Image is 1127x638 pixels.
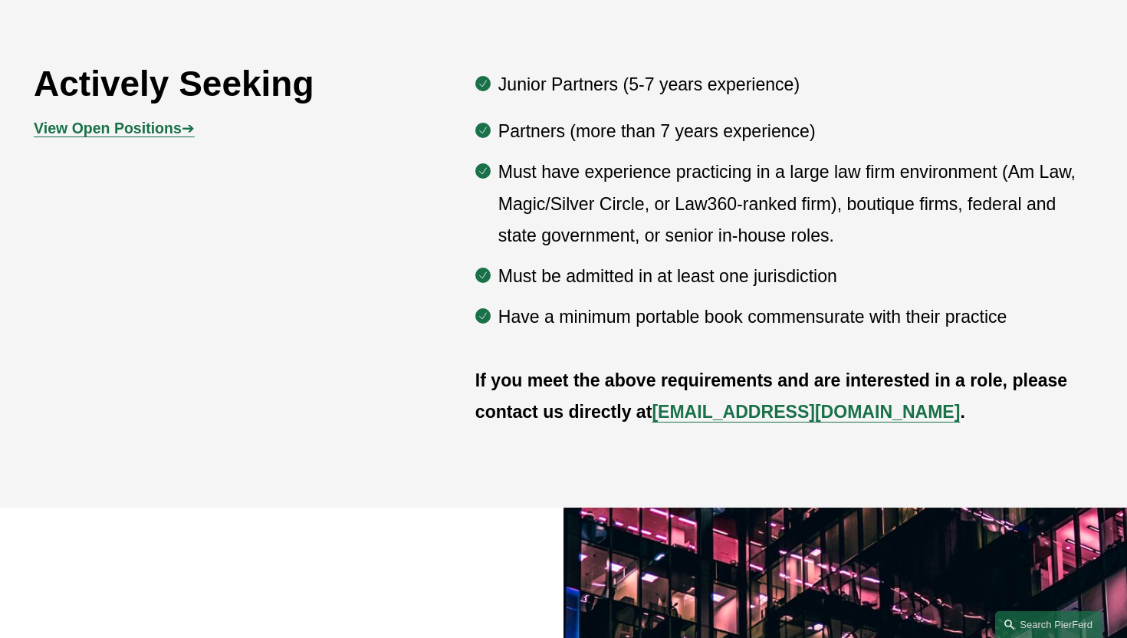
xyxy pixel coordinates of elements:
[995,611,1102,638] a: Search this site
[498,156,1093,252] p: Must have experience practicing in a large law firm environment (Am Law, Magic/Silver Circle, or ...
[34,120,195,136] span: ➔
[475,370,1073,423] strong: If you meet the above requirements and are interested in a role, please contact us directly at
[34,63,387,106] h2: Actively Seeking
[34,120,182,136] strong: View Open Positions
[498,261,1093,293] p: Must be admitted in at least one jurisdiction
[498,116,1093,148] p: Partners (more than 7 years experience)
[498,301,1093,334] p: Have a minimum portable book commensurate with their practice
[34,120,195,136] a: View Open Positions➔
[960,402,964,422] strong: .
[652,402,960,422] a: [EMAIL_ADDRESS][DOMAIN_NAME]
[498,69,1093,101] p: Junior Partners (5-7 years experience)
